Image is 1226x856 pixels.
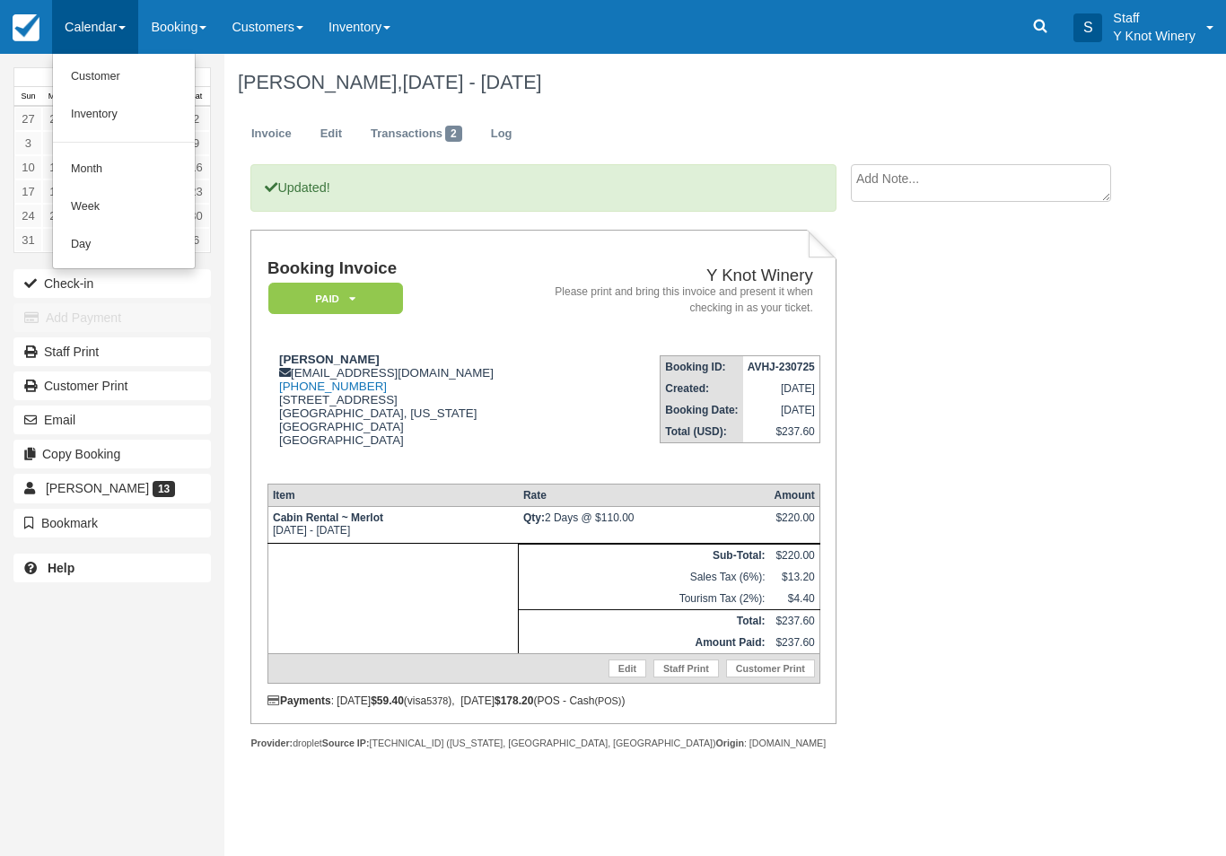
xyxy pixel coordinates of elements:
a: Month [53,151,195,188]
a: Day [53,226,195,264]
a: Week [53,188,195,226]
a: Inventory [53,96,195,134]
a: Customer [53,58,195,96]
ul: Calendar [52,54,196,269]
